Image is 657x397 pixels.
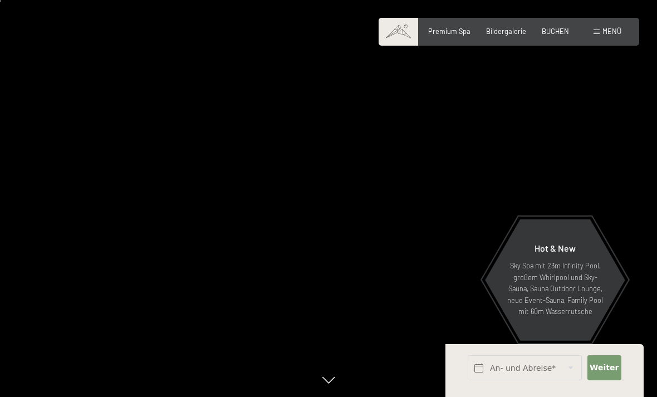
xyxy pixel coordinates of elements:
[484,219,626,341] a: Hot & New Sky Spa mit 23m Infinity Pool, großem Whirlpool und Sky-Sauna, Sauna Outdoor Lounge, ne...
[590,362,619,374] span: Weiter
[486,27,526,36] a: Bildergalerie
[535,243,576,253] span: Hot & New
[428,27,470,36] a: Premium Spa
[602,27,621,36] span: Menü
[542,27,569,36] a: BUCHEN
[507,260,604,317] p: Sky Spa mit 23m Infinity Pool, großem Whirlpool und Sky-Sauna, Sauna Outdoor Lounge, neue Event-S...
[587,355,622,380] button: Weiter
